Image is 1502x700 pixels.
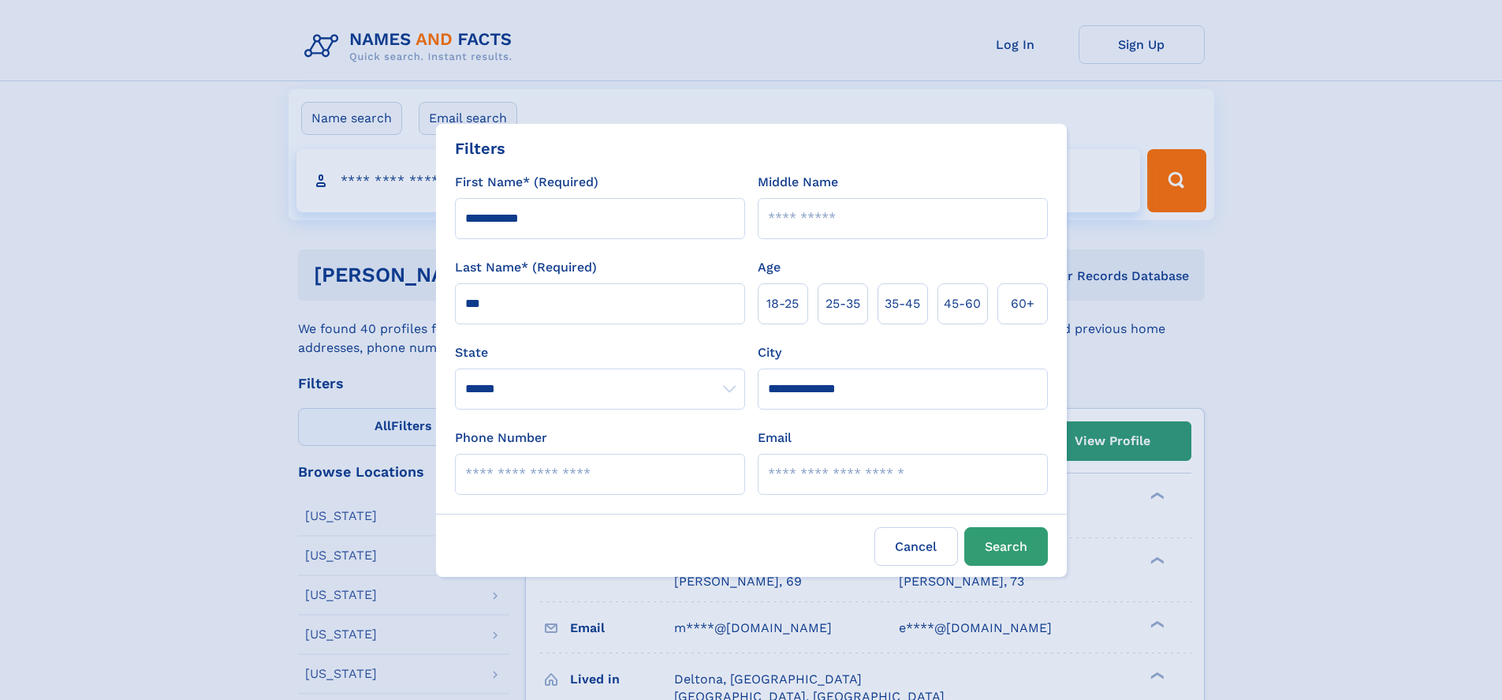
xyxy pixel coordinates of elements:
button: Search [964,527,1048,566]
label: Cancel [874,527,958,566]
span: 25‑35 [826,294,860,313]
label: Last Name* (Required) [455,258,597,277]
label: Middle Name [758,173,838,192]
span: 45‑60 [944,294,981,313]
label: City [758,343,781,362]
span: 18‑25 [766,294,799,313]
label: First Name* (Required) [455,173,598,192]
label: Phone Number [455,429,547,447]
span: 35‑45 [885,294,920,313]
label: Age [758,258,781,277]
span: 60+ [1011,294,1034,313]
label: Email [758,429,792,447]
label: State [455,343,745,362]
div: Filters [455,137,505,160]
